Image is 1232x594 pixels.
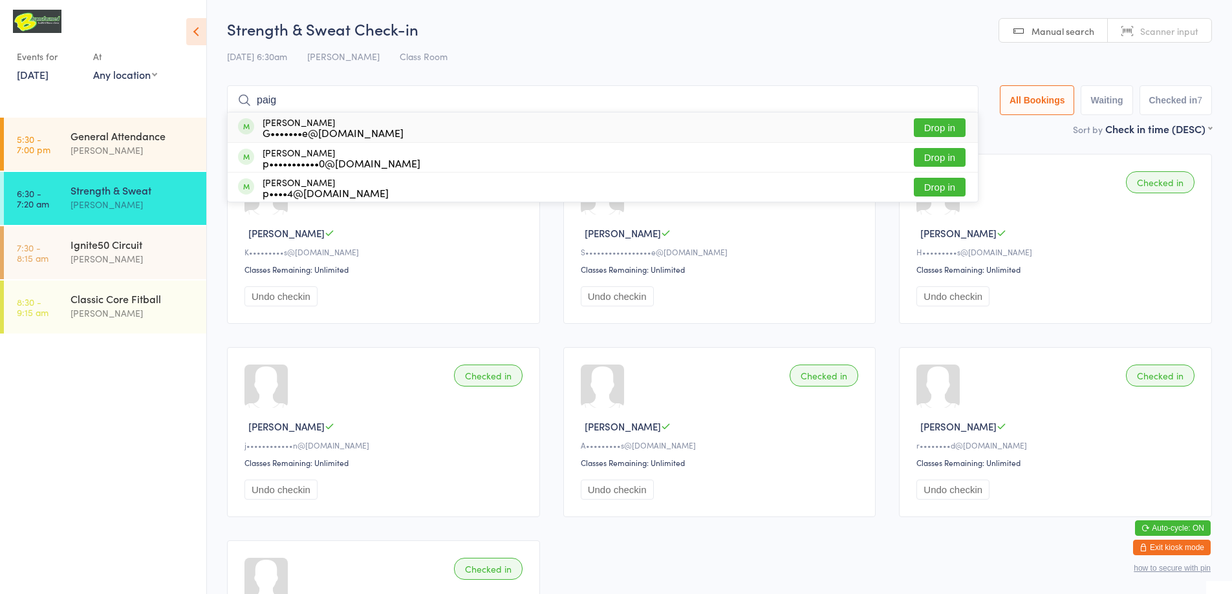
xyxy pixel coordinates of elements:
span: Class Room [400,50,448,63]
span: Manual search [1032,25,1094,37]
button: Auto-cycle: ON [1135,520,1211,536]
div: Classic Core Fitball [70,292,195,306]
button: Undo checkin [581,286,654,306]
div: Classes Remaining: Unlimited [244,457,526,468]
div: K•••••••••s@[DOMAIN_NAME] [244,246,526,257]
button: Undo checkin [244,480,318,500]
div: A•••••••••s@[DOMAIN_NAME] [581,440,863,451]
div: Classes Remaining: Unlimited [244,264,526,275]
div: Classes Remaining: Unlimited [581,264,863,275]
button: Undo checkin [916,480,989,500]
a: 5:30 -7:00 pmGeneral Attendance[PERSON_NAME] [4,118,206,171]
div: Checked in [454,365,523,387]
button: Waiting [1081,85,1132,115]
button: All Bookings [1000,85,1075,115]
button: Drop in [914,118,966,137]
div: H•••••••••s@[DOMAIN_NAME] [916,246,1198,257]
span: Scanner input [1140,25,1198,37]
span: [PERSON_NAME] [248,419,325,433]
a: 7:30 -8:15 amIgnite50 Circuit[PERSON_NAME] [4,226,206,279]
a: 6:30 -7:20 amStrength & Sweat[PERSON_NAME] [4,172,206,225]
div: Checked in [790,365,858,387]
button: Drop in [914,148,966,167]
a: 8:30 -9:15 amClassic Core Fitball[PERSON_NAME] [4,281,206,334]
time: 5:30 - 7:00 pm [17,134,50,154]
div: p•••••••••••0@[DOMAIN_NAME] [263,158,420,168]
span: [PERSON_NAME] [920,419,997,433]
span: [PERSON_NAME] [248,226,325,240]
span: [DATE] 6:30am [227,50,287,63]
div: Events for [17,46,80,67]
button: Checked in7 [1140,85,1213,115]
div: r••••••••d@[DOMAIN_NAME] [916,440,1198,451]
span: [PERSON_NAME] [307,50,380,63]
div: p••••4@[DOMAIN_NAME] [263,187,389,198]
img: B Transformed Gym [13,10,61,33]
div: Checked in [1126,171,1194,193]
time: 6:30 - 7:20 am [17,188,49,209]
div: Check in time (DESC) [1105,122,1212,136]
div: [PERSON_NAME] [263,147,420,168]
label: Sort by [1073,123,1103,136]
button: Exit kiosk mode [1133,540,1211,555]
div: 7 [1197,95,1202,105]
div: [PERSON_NAME] [263,177,389,198]
h2: Strength & Sweat Check-in [227,18,1212,39]
div: General Attendance [70,129,195,143]
time: 8:30 - 9:15 am [17,297,49,317]
span: [PERSON_NAME] [585,226,661,240]
div: S•••••••••••••••••e@[DOMAIN_NAME] [581,246,863,257]
div: [PERSON_NAME] [263,117,404,138]
div: Classes Remaining: Unlimited [581,457,863,468]
div: [PERSON_NAME] [70,251,195,266]
span: [PERSON_NAME] [585,419,661,433]
div: [PERSON_NAME] [70,306,195,321]
button: Undo checkin [916,286,989,306]
div: [PERSON_NAME] [70,143,195,158]
div: Strength & Sweat [70,183,195,197]
div: j••••••••••••n@[DOMAIN_NAME] [244,440,526,451]
input: Search [227,85,978,115]
span: [PERSON_NAME] [920,226,997,240]
div: Ignite50 Circuit [70,237,195,251]
div: [PERSON_NAME] [70,197,195,212]
button: Drop in [914,178,966,196]
div: Checked in [1126,365,1194,387]
div: Any location [93,67,157,81]
div: Classes Remaining: Unlimited [916,457,1198,468]
div: At [93,46,157,67]
button: Undo checkin [244,286,318,306]
button: Undo checkin [581,480,654,500]
div: Classes Remaining: Unlimited [916,264,1198,275]
div: Checked in [454,558,523,580]
a: [DATE] [17,67,49,81]
time: 7:30 - 8:15 am [17,242,49,263]
div: G•••••••e@[DOMAIN_NAME] [263,127,404,138]
button: how to secure with pin [1134,564,1211,573]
